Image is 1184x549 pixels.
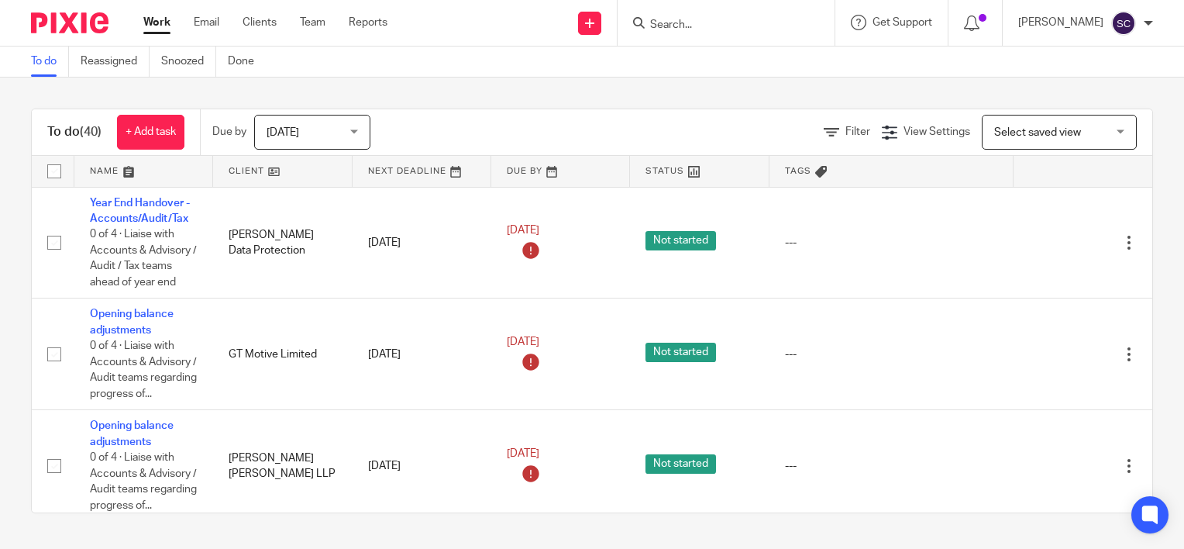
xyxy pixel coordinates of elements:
[90,340,197,399] span: 0 of 4 · Liaise with Accounts & Advisory / Audit teams regarding progress of...
[903,126,970,137] span: View Settings
[213,187,352,299] td: [PERSON_NAME] Data Protection
[994,127,1081,138] span: Select saved view
[353,299,491,410] td: [DATE]
[300,15,325,30] a: Team
[213,299,352,410] td: GT Motive Limited
[212,124,246,140] p: Due by
[90,229,197,288] span: 0 of 4 · Liaise with Accounts & Advisory / Audit / Tax teams ahead of year end
[349,15,387,30] a: Reports
[81,47,150,77] a: Reassigned
[649,19,788,33] input: Search
[228,47,266,77] a: Done
[90,198,190,224] a: Year End Handover - Accounts/Audit/Tax
[1018,15,1103,30] p: [PERSON_NAME]
[213,410,352,522] td: [PERSON_NAME] [PERSON_NAME] LLP
[507,448,539,459] span: [DATE]
[47,124,102,140] h1: To do
[645,454,716,474] span: Not started
[353,187,491,299] td: [DATE]
[267,127,299,138] span: [DATE]
[31,12,108,33] img: Pixie
[31,47,69,77] a: To do
[507,337,539,347] span: [DATE]
[90,452,197,511] span: 0 of 4 · Liaise with Accounts & Advisory / Audit teams regarding progress of...
[161,47,216,77] a: Snoozed
[90,309,174,335] a: Opening balance adjustments
[845,126,870,137] span: Filter
[785,458,998,474] div: ---
[353,410,491,522] td: [DATE]
[645,343,716,362] span: Not started
[194,15,219,30] a: Email
[90,420,174,447] a: Opening balance adjustments
[117,115,184,150] a: + Add task
[785,167,811,175] span: Tags
[143,15,170,30] a: Work
[785,347,998,362] div: ---
[645,231,716,250] span: Not started
[243,15,277,30] a: Clients
[1111,11,1136,36] img: svg%3E
[80,126,102,138] span: (40)
[507,225,539,236] span: [DATE]
[873,17,932,28] span: Get Support
[785,235,998,250] div: ---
